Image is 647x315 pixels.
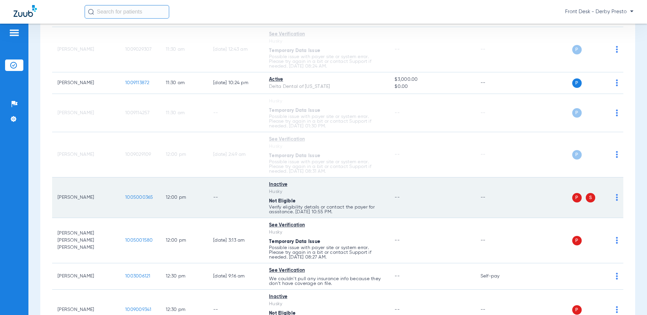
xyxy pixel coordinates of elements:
[269,239,320,244] span: Temporary Data Issue
[125,238,153,243] span: 1005001580
[269,98,384,105] div: Husky
[572,305,582,315] span: P
[269,229,384,236] div: Husky
[475,177,521,218] td: --
[269,199,295,203] span: Not Eligible
[395,307,400,312] span: --
[52,177,120,218] td: [PERSON_NAME]
[208,27,264,72] td: [DATE] 12:43 AM
[572,108,582,118] span: P
[52,218,120,263] td: [PERSON_NAME] [PERSON_NAME] [PERSON_NAME]
[160,177,208,218] td: 12:00 PM
[125,307,152,312] span: 1009009341
[616,237,618,244] img: group-dot-blue.svg
[269,300,384,308] div: Husky
[160,94,208,132] td: 11:30 AM
[208,72,264,94] td: [DATE] 10:24 PM
[208,94,264,132] td: --
[125,274,151,278] span: 1003006121
[616,194,618,201] img: group-dot-blue.svg
[572,150,582,160] span: P
[160,27,208,72] td: 11:30 AM
[269,188,384,195] div: Husky
[52,263,120,290] td: [PERSON_NAME]
[125,111,150,115] span: 1009114257
[572,193,582,202] span: P
[269,222,384,229] div: See Verification
[475,94,521,132] td: --
[586,193,595,202] span: S
[208,263,264,290] td: [DATE] 9:16 AM
[160,263,208,290] td: 12:30 PM
[395,47,400,52] span: --
[269,48,320,53] span: Temporary Data Issue
[395,195,400,200] span: --
[9,29,20,37] img: hamburger-icon
[475,27,521,72] td: --
[52,27,120,72] td: [PERSON_NAME]
[269,143,384,150] div: Husky
[85,5,169,19] input: Search for patients
[616,273,618,280] img: group-dot-blue.svg
[14,5,37,17] img: Zuub Logo
[160,218,208,263] td: 12:00 PM
[269,108,320,113] span: Temporary Data Issue
[125,195,153,200] span: 1005000365
[52,72,120,94] td: [PERSON_NAME]
[475,132,521,177] td: --
[160,132,208,177] td: 12:00 PM
[616,46,618,53] img: group-dot-blue.svg
[269,136,384,143] div: See Verification
[616,151,618,158] img: group-dot-blue.svg
[208,177,264,218] td: --
[125,80,150,85] span: 1009113872
[269,293,384,300] div: Inactive
[208,132,264,177] td: [DATE] 2:49 AM
[269,76,384,83] div: Active
[269,54,384,69] p: Possible issue with payer site or system error. Please try again in a bit or contact Support if n...
[613,283,647,315] iframe: Chat Widget
[475,72,521,94] td: --
[269,160,384,174] p: Possible issue with payer site or system error. Please try again in a bit or contact Support if n...
[395,238,400,243] span: --
[52,94,120,132] td: [PERSON_NAME]
[88,9,94,15] img: Search Icon
[616,110,618,116] img: group-dot-blue.svg
[572,78,582,88] span: P
[269,83,384,90] div: Delta Dental of [US_STATE]
[572,236,582,245] span: P
[269,276,384,286] p: We couldn’t pull any insurance info because they don’t have coverage on file.
[269,267,384,274] div: See Verification
[616,79,618,86] img: group-dot-blue.svg
[475,218,521,263] td: --
[395,152,400,157] span: --
[269,205,384,214] p: Verify eligibility details or contact the payer for assistance. [DATE] 10:55 PM.
[395,274,400,278] span: --
[125,152,151,157] span: 1009029109
[125,47,152,52] span: 1009029307
[208,218,264,263] td: [DATE] 3:13 AM
[395,111,400,115] span: --
[269,114,384,128] p: Possible issue with payer site or system error. Please try again in a bit or contact Support if n...
[269,245,384,260] p: Possible issue with payer site or system error. Please try again in a bit or contact Support if n...
[565,8,633,15] span: Front Desk - Derby Presto
[269,181,384,188] div: Inactive
[269,31,384,38] div: See Verification
[52,132,120,177] td: [PERSON_NAME]
[572,45,582,54] span: P
[160,72,208,94] td: 11:30 AM
[269,153,320,158] span: Temporary Data Issue
[269,38,384,45] div: Husky
[475,263,521,290] td: Self-pay
[395,83,469,90] span: $0.00
[395,76,469,83] span: $3,000.00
